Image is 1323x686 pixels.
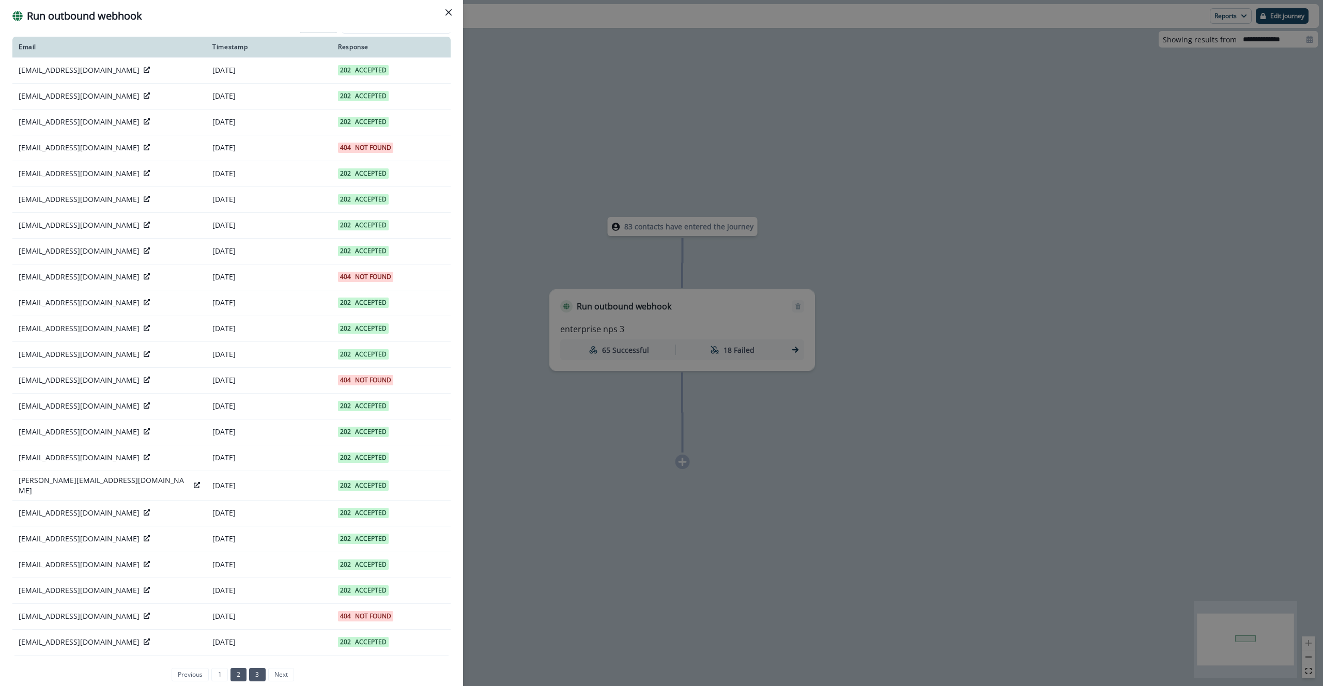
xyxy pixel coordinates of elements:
p: [DATE] [212,611,326,621]
p: [DATE] [212,168,326,179]
p: [DATE] [212,272,326,282]
p: Accepted [355,194,387,205]
p: [EMAIL_ADDRESS][DOMAIN_NAME] [19,168,140,179]
p: [DATE] [212,401,326,411]
p: Accepted [355,508,387,518]
p: [EMAIL_ADDRESS][DOMAIN_NAME] [19,375,140,385]
p: [EMAIL_ADDRESS][DOMAIN_NAME] [19,298,140,308]
a: Page 2 [230,668,247,681]
p: 202 [340,637,351,647]
p: [DATE] [212,637,326,647]
p: [EMAIL_ADDRESS][DOMAIN_NAME] [19,559,140,570]
p: Not Found [355,611,391,621]
p: 202 [340,117,351,127]
p: [DATE] [212,323,326,334]
p: 202 [340,65,351,75]
p: [DATE] [212,65,326,75]
p: [EMAIL_ADDRESS][DOMAIN_NAME] [19,508,140,518]
div: Email [19,43,200,51]
p: [EMAIL_ADDRESS][DOMAIN_NAME] [19,272,140,282]
p: Accepted [355,585,387,596]
p: 404 [340,375,351,385]
p: Run outbound webhook [27,8,142,24]
p: 404 [340,272,351,282]
p: [EMAIL_ADDRESS][DOMAIN_NAME] [19,453,140,463]
p: 202 [340,298,351,308]
p: [EMAIL_ADDRESS][DOMAIN_NAME] [19,427,140,437]
p: 202 [340,401,351,411]
div: Response [338,43,444,51]
p: Accepted [355,91,387,101]
p: 202 [340,349,351,360]
p: [EMAIL_ADDRESS][DOMAIN_NAME] [19,534,140,544]
p: 202 [340,453,351,463]
p: Not Found [355,272,391,282]
p: 202 [340,480,351,491]
p: 202 [340,323,351,334]
p: [EMAIL_ADDRESS][DOMAIN_NAME] [19,117,140,127]
p: [DATE] [212,117,326,127]
p: [DATE] [212,375,326,385]
p: [EMAIL_ADDRESS][DOMAIN_NAME] [19,91,140,101]
p: 404 [340,611,351,621]
p: [DATE] [212,298,326,308]
p: [DATE] [212,427,326,437]
p: Accepted [355,559,387,570]
p: Accepted [355,637,387,647]
p: [PERSON_NAME][EMAIL_ADDRESS][DOMAIN_NAME] [19,475,190,496]
p: 202 [340,168,351,179]
ul: Pagination [169,668,294,681]
p: [DATE] [212,349,326,360]
p: [EMAIL_ADDRESS][DOMAIN_NAME] [19,220,140,230]
p: [EMAIL_ADDRESS][DOMAIN_NAME] [19,323,140,334]
p: Accepted [355,246,387,256]
p: 202 [340,585,351,596]
div: Timestamp [212,43,326,51]
p: [DATE] [212,194,326,205]
p: [DATE] [212,91,326,101]
p: [DATE] [212,143,326,153]
p: 202 [340,534,351,544]
p: [EMAIL_ADDRESS][DOMAIN_NAME] [19,143,140,153]
p: [EMAIL_ADDRESS][DOMAIN_NAME] [19,585,140,596]
p: 202 [340,246,351,256]
p: [DATE] [212,585,326,596]
a: Page 3 is your current page [249,668,265,681]
a: Page 1 [211,668,227,681]
p: Accepted [355,401,387,411]
p: [DATE] [212,480,326,491]
p: Accepted [355,534,387,544]
p: 404 [340,143,351,153]
p: Accepted [355,117,387,127]
p: 202 [340,194,351,205]
p: [EMAIL_ADDRESS][DOMAIN_NAME] [19,611,140,621]
p: Accepted [355,298,387,308]
p: [DATE] [212,220,326,230]
p: Accepted [355,453,387,463]
p: Not Found [355,143,391,153]
p: [EMAIL_ADDRESS][DOMAIN_NAME] [19,65,140,75]
p: [DATE] [212,559,326,570]
p: Accepted [355,427,387,437]
p: [EMAIL_ADDRESS][DOMAIN_NAME] [19,401,140,411]
p: [EMAIL_ADDRESS][DOMAIN_NAME] [19,637,140,647]
p: Accepted [355,349,387,360]
p: 202 [340,559,351,570]
p: Accepted [355,168,387,179]
p: [EMAIL_ADDRESS][DOMAIN_NAME] [19,349,140,360]
p: [DATE] [212,453,326,463]
p: Accepted [355,220,387,230]
p: Not Found [355,375,391,385]
p: Accepted [355,323,387,334]
p: [DATE] [212,534,326,544]
p: 202 [340,508,351,518]
p: [DATE] [212,246,326,256]
p: Accepted [355,65,387,75]
p: [EMAIL_ADDRESS][DOMAIN_NAME] [19,246,140,256]
p: 202 [340,91,351,101]
p: [EMAIL_ADDRESS][DOMAIN_NAME] [19,194,140,205]
p: 202 [340,220,351,230]
button: Close [440,4,457,21]
a: Previous page [172,668,209,681]
p: Accepted [355,480,387,491]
